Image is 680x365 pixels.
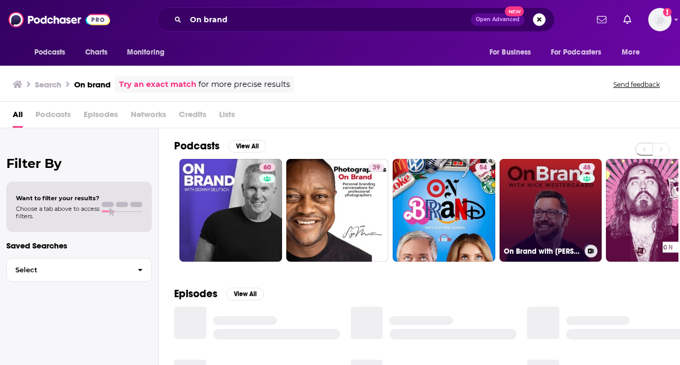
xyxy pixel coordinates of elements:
button: Select [6,258,152,282]
span: 54 [479,163,487,173]
span: Monitoring [127,45,165,60]
span: Episodes [84,106,118,128]
img: Podchaser - Follow, Share and Rate Podcasts [8,10,110,30]
button: Open AdvancedNew [471,13,524,26]
span: Logged in as redsetterpr [648,8,672,31]
h3: Search [35,79,61,90]
span: Want to filter your results? [16,194,99,202]
a: PodcastsView All [174,139,266,153]
span: Networks [131,106,166,128]
div: Search podcasts, credits, & more... [157,7,555,32]
p: Saved Searches [6,241,152,251]
a: 48On Brand with [PERSON_NAME] [500,159,602,262]
span: 60 [264,163,271,173]
a: 48 [579,163,595,172]
h3: On Brand with [PERSON_NAME] [504,247,581,256]
a: 39 [286,159,389,262]
input: Search podcasts, credits, & more... [186,11,471,28]
a: Charts [78,42,114,63]
span: For Business [489,45,531,60]
button: open menu [482,42,545,63]
button: open menu [27,42,79,63]
button: Send feedback [610,80,663,89]
span: For Podcasters [551,45,602,60]
a: Show notifications dropdown [619,11,636,29]
span: 39 [373,163,380,173]
span: Choose a tab above to access filters. [16,205,99,220]
span: More [622,45,640,60]
span: Podcasts [34,45,66,60]
h3: On brand [74,79,111,90]
span: 48 [583,163,591,173]
span: Lists [219,106,235,128]
span: Select [7,266,129,273]
span: Open Advanced [476,17,520,22]
button: View All [226,288,264,300]
h2: Filter By [6,156,152,171]
span: for more precise results [198,78,290,91]
a: 54 [393,159,495,262]
button: View All [228,140,266,153]
button: open menu [614,42,653,63]
a: Try an exact match [119,78,196,91]
button: open menu [544,42,617,63]
span: Charts [85,45,108,60]
a: EpisodesView All [174,287,264,300]
a: 60 [179,159,282,262]
a: 60 [259,163,275,172]
span: Credits [179,106,206,128]
a: 39 [368,163,384,172]
span: Podcasts [35,106,71,128]
h2: Podcasts [174,139,220,153]
span: New [505,6,524,16]
svg: Add a profile image [663,8,672,16]
button: open menu [120,42,178,63]
img: User Profile [648,8,672,31]
a: 54 [475,163,491,172]
h2: Episodes [174,287,217,300]
a: Show notifications dropdown [593,11,611,29]
button: Show profile menu [648,8,672,31]
a: All [13,106,23,128]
